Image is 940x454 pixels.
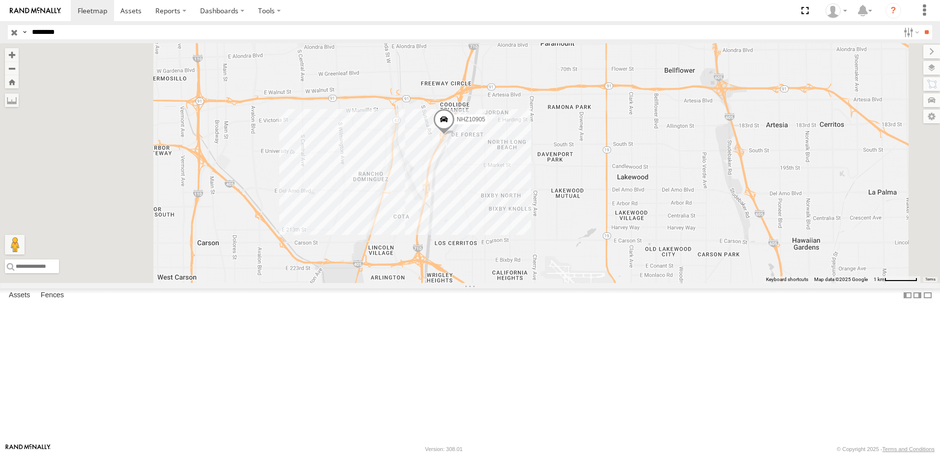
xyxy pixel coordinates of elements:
[814,277,868,282] span: Map data ©2025 Google
[925,278,936,282] a: Terms (opens in new tab)
[36,288,69,302] label: Fences
[457,116,485,123] span: NHZ10905
[912,288,922,303] label: Dock Summary Table to the Right
[871,276,920,283] button: Map Scale: 1 km per 63 pixels
[900,25,921,39] label: Search Filter Options
[425,446,463,452] div: Version: 308.01
[5,235,25,255] button: Drag Pegman onto the map to open Street View
[21,25,29,39] label: Search Query
[766,276,808,283] button: Keyboard shortcuts
[5,444,51,454] a: Visit our Website
[923,288,933,303] label: Hide Summary Table
[837,446,935,452] div: © Copyright 2025 -
[885,3,901,19] i: ?
[5,61,19,75] button: Zoom out
[5,75,19,88] button: Zoom Home
[923,110,940,123] label: Map Settings
[822,3,851,18] div: Zulema McIntosch
[4,288,35,302] label: Assets
[5,93,19,107] label: Measure
[5,48,19,61] button: Zoom in
[903,288,912,303] label: Dock Summary Table to the Left
[882,446,935,452] a: Terms and Conditions
[874,277,884,282] span: 1 km
[10,7,61,14] img: rand-logo.svg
